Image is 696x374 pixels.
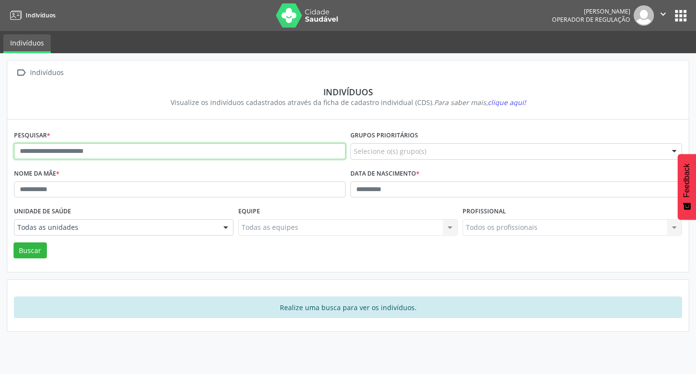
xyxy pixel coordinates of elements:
[26,11,56,19] span: Indivíduos
[654,5,672,26] button: 
[552,7,630,15] div: [PERSON_NAME]
[658,9,668,19] i: 
[434,98,526,107] i: Para saber mais,
[350,128,418,143] label: Grupos prioritários
[14,66,28,80] i: 
[350,166,420,181] label: Data de nascimento
[14,204,71,219] label: Unidade de saúde
[14,128,50,143] label: Pesquisar
[14,297,682,318] div: Realize uma busca para ver os indivíduos.
[634,5,654,26] img: img
[14,242,47,259] button: Buscar
[672,7,689,24] button: apps
[17,223,214,232] span: Todas as unidades
[28,66,65,80] div: Indivíduos
[678,154,696,220] button: Feedback - Mostrar pesquisa
[21,97,675,107] div: Visualize os indivíduos cadastrados através da ficha de cadastro individual (CDS).
[354,146,426,156] span: Selecione o(s) grupo(s)
[7,7,56,23] a: Indivíduos
[14,166,59,181] label: Nome da mãe
[3,34,51,53] a: Indivíduos
[552,15,630,24] span: Operador de regulação
[488,98,526,107] span: clique aqui!
[14,66,65,80] a:  Indivíduos
[238,204,260,219] label: Equipe
[21,87,675,97] div: Indivíduos
[463,204,506,219] label: Profissional
[682,164,691,197] span: Feedback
